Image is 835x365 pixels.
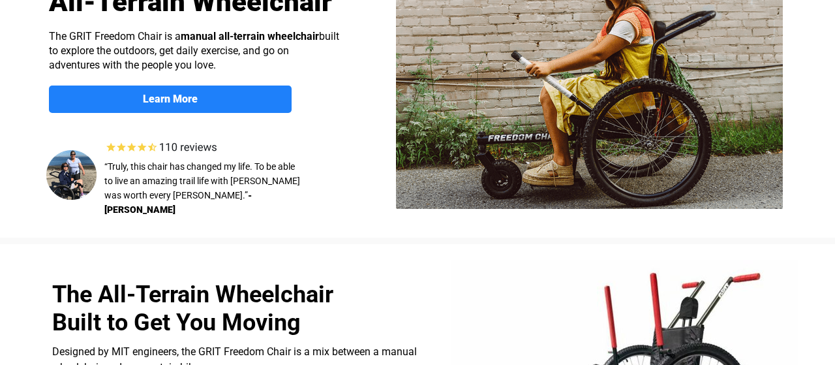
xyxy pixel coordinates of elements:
[143,93,198,105] strong: Learn More
[52,281,333,336] span: The All-Terrain Wheelchair Built to Get You Moving
[181,30,319,42] strong: manual all-terrain wheelchair
[49,30,339,71] span: The GRIT Freedom Chair is a built to explore the outdoors, get daily exercise, and go on adventur...
[46,315,159,340] input: Get more information
[104,161,300,200] span: “Truly, this chair has changed my life. To be able to live an amazing trail life with [PERSON_NAM...
[49,86,292,113] a: Learn More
